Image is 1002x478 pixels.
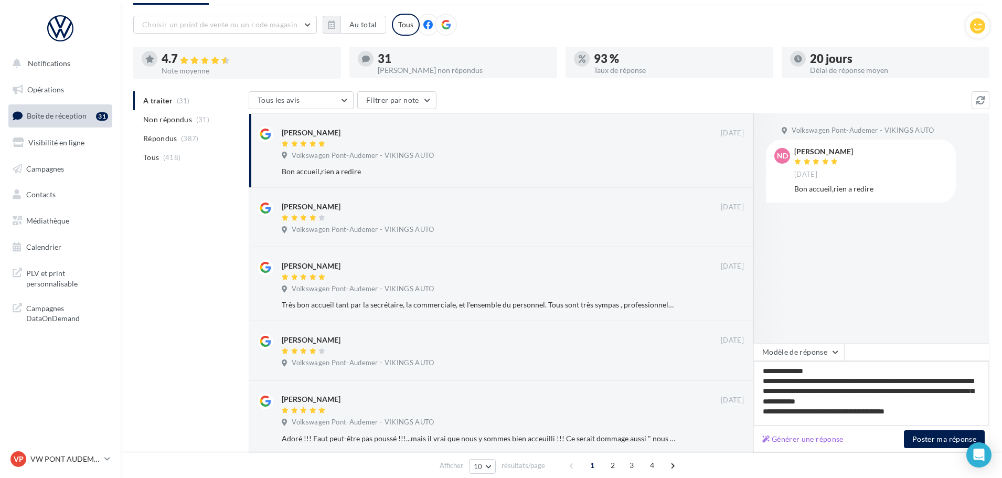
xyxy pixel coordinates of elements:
[794,184,947,194] div: Bon accueil,rien a redire
[282,261,340,271] div: [PERSON_NAME]
[323,16,386,34] button: Au total
[282,166,676,177] div: Bon accueil,rien a redire
[474,462,483,471] span: 10
[26,164,64,173] span: Campagnes
[282,300,676,310] div: Très bon accueil tant par la secrétaire, la commerciale, et l'ensemble du personnel. Tous sont tr...
[721,396,744,405] span: [DATE]
[6,132,114,154] a: Visibilité en ligne
[6,210,114,232] a: Médiathèque
[966,442,992,468] div: Open Intercom Messenger
[644,457,660,474] span: 4
[721,129,744,138] span: [DATE]
[357,91,436,109] button: Filtrer par note
[96,112,108,121] div: 31
[163,153,181,162] span: (418)
[26,216,69,225] span: Médiathèque
[249,91,354,109] button: Tous les avis
[162,53,333,65] div: 4.7
[292,418,434,427] span: Volkswagen Pont-Audemer - VIKINGS AUTO
[440,461,463,471] span: Afficher
[758,433,848,445] button: Générer une réponse
[6,262,114,293] a: PLV et print personnalisable
[143,152,159,163] span: Tous
[6,104,114,127] a: Boîte de réception31
[162,67,333,75] div: Note moyenne
[794,170,817,179] span: [DATE]
[721,336,744,345] span: [DATE]
[282,394,340,405] div: [PERSON_NAME]
[6,297,114,328] a: Campagnes DataOnDemand
[26,266,108,289] span: PLV et print personnalisable
[6,52,110,75] button: Notifications
[584,457,601,474] span: 1
[794,148,853,155] div: [PERSON_NAME]
[282,335,340,345] div: [PERSON_NAME]
[292,225,434,235] span: Volkswagen Pont-Audemer - VIKINGS AUTO
[292,151,434,161] span: Volkswagen Pont-Audemer - VIKINGS AUTO
[258,95,300,104] span: Tous les avis
[143,133,177,144] span: Répondus
[282,201,340,212] div: [PERSON_NAME]
[604,457,621,474] span: 2
[721,203,744,212] span: [DATE]
[721,262,744,271] span: [DATE]
[133,16,317,34] button: Choisir un point de vente ou un code magasin
[340,16,386,34] button: Au total
[292,284,434,294] span: Volkswagen Pont-Audemer - VIKINGS AUTO
[14,454,24,464] span: VP
[27,111,87,120] span: Boîte de réception
[292,358,434,368] span: Volkswagen Pont-Audemer - VIKINGS AUTO
[594,53,765,65] div: 93 %
[26,301,108,324] span: Campagnes DataOnDemand
[30,454,100,464] p: VW PONT AUDEMER
[6,184,114,206] a: Contacts
[26,242,61,251] span: Calendrier
[753,343,845,361] button: Modèle de réponse
[502,461,545,471] span: résultats/page
[282,433,676,444] div: Adoré !!! Faut peut-être pas poussé !!!...mais il vrai que nous y sommes bien acceuilli !!! Ce se...
[378,53,549,65] div: 31
[810,53,981,65] div: 20 jours
[142,20,297,29] span: Choisir un point de vente ou un code magasin
[623,457,640,474] span: 3
[469,459,496,474] button: 10
[196,115,209,124] span: (31)
[282,128,340,138] div: [PERSON_NAME]
[6,79,114,101] a: Opérations
[181,134,199,143] span: (387)
[28,138,84,147] span: Visibilité en ligne
[904,430,985,448] button: Poster ma réponse
[27,85,64,94] span: Opérations
[378,67,549,74] div: [PERSON_NAME] non répondus
[6,236,114,258] a: Calendrier
[810,67,981,74] div: Délai de réponse moyen
[28,59,70,68] span: Notifications
[8,449,112,469] a: VP VW PONT AUDEMER
[777,151,788,161] span: ND
[392,14,420,36] div: Tous
[26,190,56,199] span: Contacts
[594,67,765,74] div: Taux de réponse
[143,114,192,125] span: Non répondus
[6,158,114,180] a: Campagnes
[792,126,934,135] span: Volkswagen Pont-Audemer - VIKINGS AUTO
